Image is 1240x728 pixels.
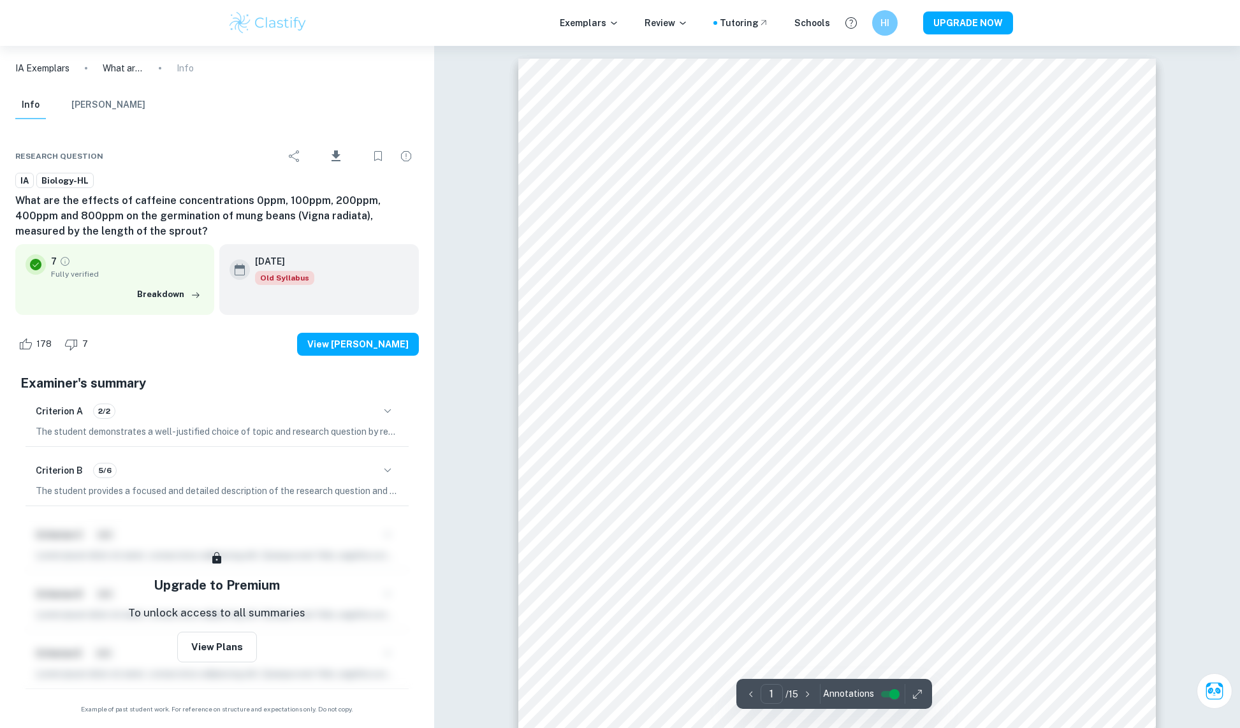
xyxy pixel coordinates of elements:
a: Biology-HL [36,173,94,189]
h5: Examiner's summary [20,374,414,393]
a: Grade fully verified [59,256,71,267]
button: [PERSON_NAME] [71,91,145,119]
p: Info [177,61,194,75]
span: Old Syllabus [255,271,314,285]
div: Starting from the May 2025 session, the Biology IA requirements have changed. It's OK to refer to... [255,271,314,285]
div: Bookmark [365,143,391,169]
img: Clastify logo [228,10,309,36]
a: Tutoring [720,16,769,30]
h6: Criterion B [36,463,83,477]
button: Info [15,91,46,119]
a: IA [15,173,34,189]
p: What are the effects of caffeine concentrations 0ppm, 100ppm, 200ppm, 400ppm and 800ppm on the ge... [103,61,143,75]
div: Download [310,140,363,173]
button: View [PERSON_NAME] [297,333,419,356]
button: Help and Feedback [840,12,862,34]
a: Schools [794,16,830,30]
p: 7 [51,254,57,268]
p: Review [645,16,688,30]
span: Research question [15,150,103,162]
span: Biology-HL [37,175,93,187]
span: IA [16,175,33,187]
h5: Upgrade to Premium [154,576,280,595]
div: Like [15,334,59,354]
div: Dislike [61,334,95,354]
p: Exemplars [560,16,619,30]
span: Example of past student work. For reference on structure and expectations only. Do not copy. [15,704,419,714]
div: Report issue [393,143,419,169]
div: Share [282,143,307,169]
a: IA Exemplars [15,61,69,75]
button: Ask Clai [1197,673,1232,709]
p: The student provides a focused and detailed description of the research question and background i... [36,484,398,498]
span: 178 [29,338,59,351]
h6: HI [877,16,892,30]
button: View Plans [177,632,257,662]
p: The student demonstrates a well-justified choice of topic and research question by referring to t... [36,425,398,439]
h6: [DATE] [255,254,304,268]
p: To unlock access to all summaries [128,605,305,622]
span: Annotations [823,687,874,701]
p: / 15 [785,687,798,701]
button: UPGRADE NOW [923,11,1013,34]
span: 2/2 [94,405,115,417]
button: HI [872,10,898,36]
span: 7 [75,338,95,351]
span: 5/6 [94,465,116,476]
h6: Criterion A [36,404,83,418]
button: Breakdown [134,285,204,304]
h6: What are the effects of caffeine concentrations 0ppm, 100ppm, 200ppm, 400ppm and 800ppm on the ge... [15,193,419,239]
span: Fully verified [51,268,204,280]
